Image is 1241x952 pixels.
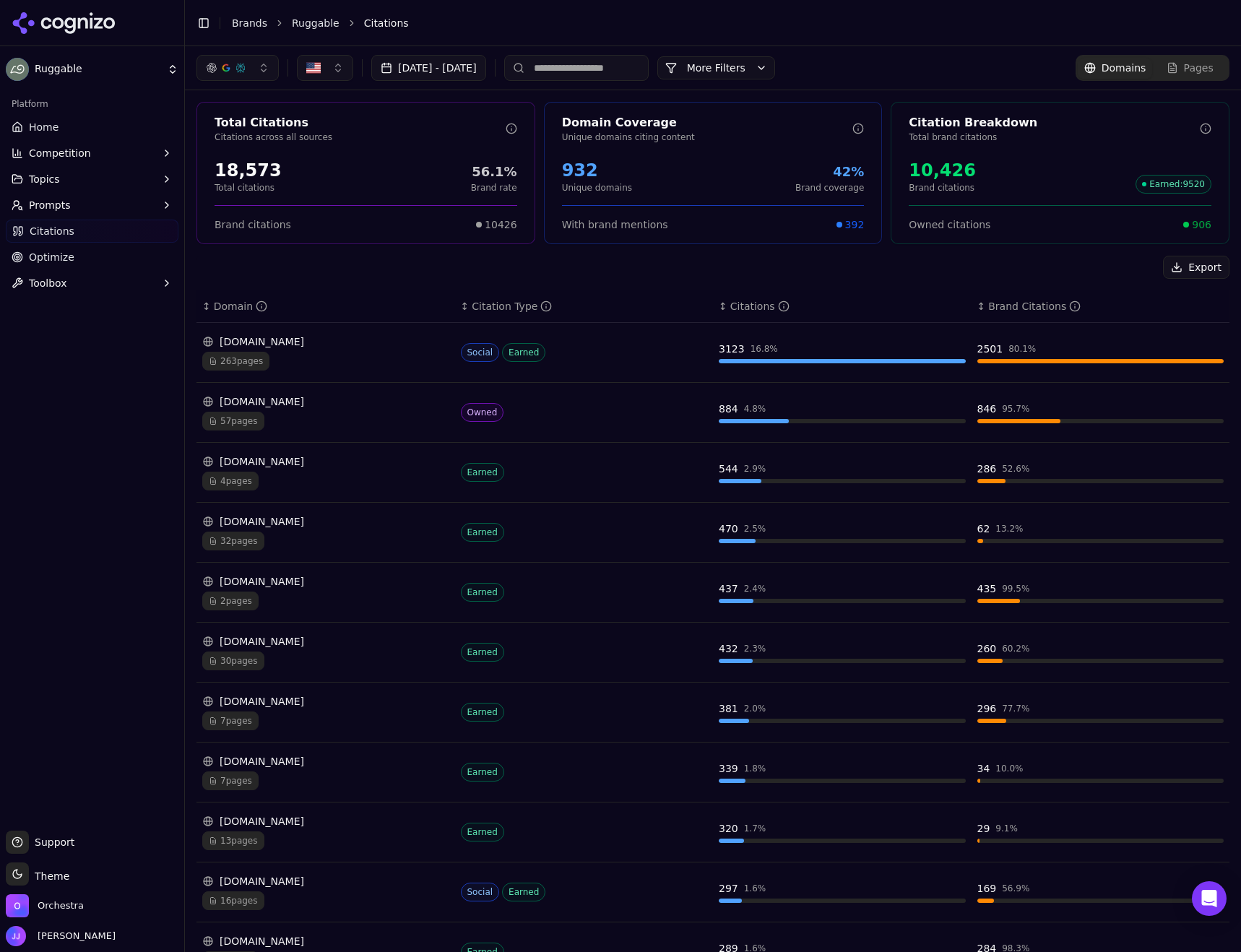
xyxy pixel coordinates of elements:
span: 906 [1192,217,1211,232]
div: ↕Citations [719,299,966,313]
span: Competition [29,146,91,160]
div: ↕Brand Citations [977,299,1224,313]
p: Total citations [215,182,282,194]
a: Home [6,116,178,139]
span: Owned [461,403,504,422]
div: 2501 [977,342,1003,356]
div: 77.7 % [1002,703,1029,714]
a: Citations [6,220,178,243]
span: Orchestra [38,899,84,912]
div: 1.8 % [744,763,766,774]
div: 286 [977,462,997,476]
div: [DOMAIN_NAME] [202,574,449,589]
span: Earned : 9520 [1136,175,1211,194]
th: domain [196,290,455,323]
span: 13 pages [202,831,264,850]
th: totalCitationCount [713,290,972,323]
span: Earned [502,343,545,362]
span: 32 pages [202,532,264,550]
p: Brand coverage [795,182,864,194]
div: 18,573 [215,159,282,182]
div: [DOMAIN_NAME] [202,934,449,948]
div: 1.6 % [744,883,766,894]
button: Topics [6,168,178,191]
div: Citation Breakdown [909,114,1200,131]
span: Earned [502,883,545,901]
div: 884 [719,402,738,416]
div: [DOMAIN_NAME] [202,874,449,888]
div: 2.5 % [744,523,766,535]
div: Open Intercom Messenger [1192,881,1227,916]
span: 16 pages [202,891,264,910]
div: 34 [977,761,990,776]
div: 169 [977,881,997,896]
div: 2.0 % [744,703,766,714]
span: Earned [461,823,504,841]
a: Optimize [6,246,178,269]
p: Total brand citations [909,131,1200,143]
div: 56.9 % [1002,883,1029,894]
span: Domains [1102,61,1146,75]
div: 42% [795,162,864,182]
span: 57 pages [202,412,264,430]
span: Pages [1184,61,1214,75]
div: 56.1% [471,162,517,182]
span: [PERSON_NAME] [32,930,116,943]
div: 2.9 % [744,463,766,475]
nav: breadcrumb [232,16,1201,30]
div: 10,426 [909,159,976,182]
span: Earned [461,523,504,542]
button: Prompts [6,194,178,217]
div: 470 [719,522,738,536]
div: Citations [730,299,790,313]
th: citationTypes [455,290,714,323]
div: [DOMAIN_NAME] [202,694,449,709]
div: [DOMAIN_NAME] [202,334,449,349]
p: Unique domains citing content [562,131,853,143]
div: 432 [719,641,738,656]
span: Citations [30,224,74,238]
p: Citations across all sources [215,131,506,143]
div: 62 [977,522,990,536]
div: 29 [977,821,990,836]
button: More Filters [657,56,775,79]
th: brandCitationCount [972,290,1230,323]
span: Earned [461,463,504,482]
div: 260 [977,641,997,656]
div: 932 [562,159,632,182]
div: 381 [719,701,738,716]
span: Optimize [29,250,74,264]
a: Ruggable [292,16,340,30]
div: 13.2 % [995,523,1023,535]
div: 297 [719,881,738,896]
button: Export [1163,256,1229,279]
div: 320 [719,821,738,836]
button: [DATE] - [DATE] [371,55,486,81]
div: Domain [214,299,267,313]
span: Theme [29,870,69,882]
div: 10.0 % [995,763,1023,774]
span: Ruggable [35,63,161,76]
div: 60.2 % [1002,643,1029,654]
div: 544 [719,462,738,476]
div: 1.7 % [744,823,766,834]
div: 95.7 % [1002,403,1029,415]
span: Social [461,343,500,362]
span: Owned citations [909,217,990,232]
span: Brand citations [215,217,291,232]
span: 392 [845,217,865,232]
div: 846 [977,402,997,416]
div: 435 [977,581,997,596]
img: Jeff Jensen [6,926,26,946]
div: 339 [719,761,738,776]
div: [DOMAIN_NAME] [202,514,449,529]
div: ↕Citation Type [461,299,708,313]
button: Open organization switcher [6,894,84,917]
div: Platform [6,92,178,116]
div: 296 [977,701,997,716]
div: 52.6 % [1002,463,1029,475]
p: Unique domains [562,182,632,194]
span: Earned [461,703,504,722]
button: Toolbox [6,272,178,295]
span: 2 pages [202,592,259,610]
